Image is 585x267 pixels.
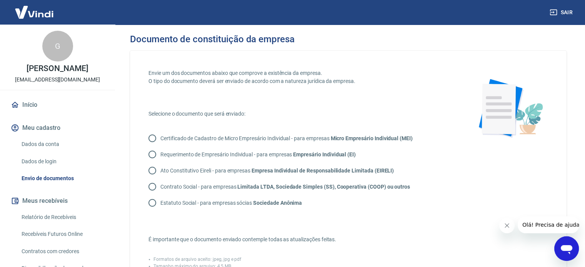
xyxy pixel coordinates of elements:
[330,135,412,141] strong: Micro Empresário Individual (MEI)
[9,0,59,24] img: Vindi
[18,136,106,152] a: Dados da conta
[18,244,106,259] a: Contratos com credores
[160,199,302,207] p: Estatuto Social - para empresas sócias
[518,216,579,233] iframe: Mensagem da empresa
[253,200,302,206] strong: Sociedade Anônima
[160,151,356,159] p: Requerimento de Empresário Individual - para empresas
[499,218,515,233] iframe: Fechar mensagem
[148,110,453,118] p: Selecione o documento que será enviado:
[237,184,410,190] strong: Limitada LTDA, Sociedade Simples (SS), Cooperativa (COOP) ou outros
[153,256,241,263] p: Formatos de arquivo aceito: jpeg, jpg e pdf
[18,171,106,186] a: Envio de documentos
[15,76,100,84] p: [EMAIL_ADDRESS][DOMAIN_NAME]
[9,119,106,136] button: Meu cadastro
[18,226,106,242] a: Recebíveis Futuros Online
[18,154,106,169] a: Dados de login
[554,236,579,261] iframe: Botão para abrir a janela de mensagens
[160,183,410,191] p: Contrato Social - para empresas
[471,69,548,146] img: foto-documento-flower.19a65ad63fe92b90d685.png
[42,31,73,61] div: G
[18,209,106,225] a: Relatório de Recebíveis
[27,65,88,73] p: [PERSON_NAME]
[5,5,65,12] span: Olá! Precisa de ajuda?
[148,77,453,85] p: O tipo do documento deverá ser enviado de acordo com a natureza jurídica da empresa.
[160,134,413,143] p: Certificado de Cadastro de Micro Empresário Individual - para empresas
[148,235,453,244] p: É importante que o documento enviado contemple todas as atualizações feitas.
[9,192,106,209] button: Meus recebíveis
[252,167,394,174] strong: Empresa Individual de Responsabilidade Limitada (EIRELI)
[9,96,106,113] a: Início
[160,167,394,175] p: Ato Constitutivo Eireli - para empresas
[130,34,295,45] h3: Documento de constituição da empresa
[148,69,453,77] p: Envie um dos documentos abaixo que comprove a existência da empresa.
[548,5,576,20] button: Sair
[293,151,356,158] strong: Empresário Individual (EI)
